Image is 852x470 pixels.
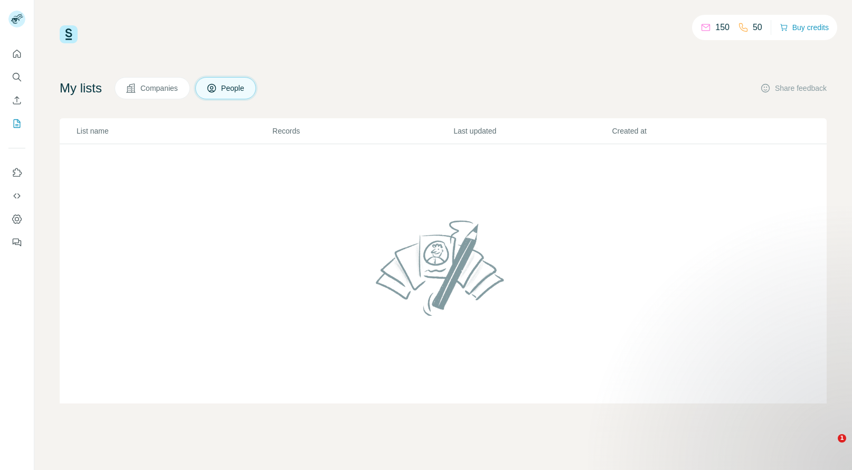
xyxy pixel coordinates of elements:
button: Share feedback [760,83,827,93]
img: No lists found [372,211,515,324]
button: Buy credits [780,20,829,35]
button: My lists [8,114,25,133]
p: Created at [612,126,770,136]
p: 50 [753,21,762,34]
button: Use Surfe on LinkedIn [8,163,25,182]
p: List name [77,126,271,136]
button: Quick start [8,44,25,63]
span: Companies [140,83,179,93]
img: Surfe Logo [60,25,78,43]
span: 1 [838,434,846,443]
button: Use Surfe API [8,186,25,205]
iframe: Intercom live chat [816,434,841,459]
button: Search [8,68,25,87]
button: Dashboard [8,210,25,229]
button: Feedback [8,233,25,252]
p: 150 [715,21,730,34]
h4: My lists [60,80,102,97]
p: Records [272,126,452,136]
span: People [221,83,245,93]
p: Last updated [453,126,611,136]
button: Enrich CSV [8,91,25,110]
